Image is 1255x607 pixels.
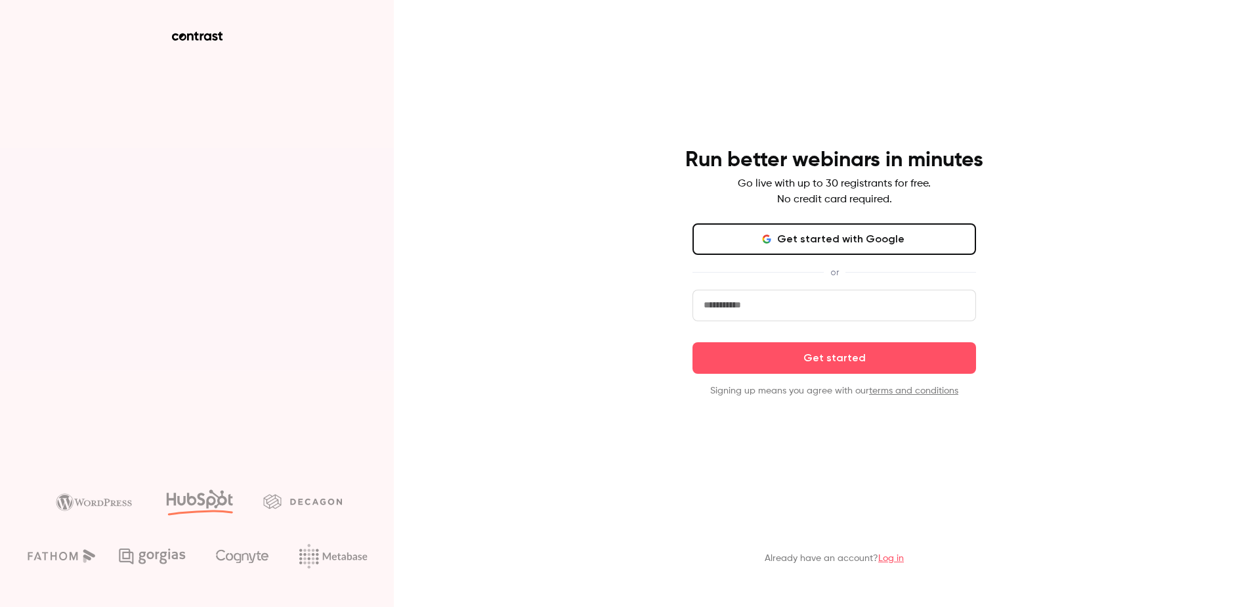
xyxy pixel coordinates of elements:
[878,554,904,563] a: Log in
[765,552,904,565] p: Already have an account?
[738,176,931,208] p: Go live with up to 30 registrants for free. No credit card required.
[692,342,976,374] button: Get started
[685,147,983,173] h4: Run better webinars in minutes
[824,265,845,279] span: or
[869,386,958,395] a: terms and conditions
[692,223,976,255] button: Get started with Google
[692,384,976,397] p: Signing up means you agree with our
[263,494,342,508] img: decagon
